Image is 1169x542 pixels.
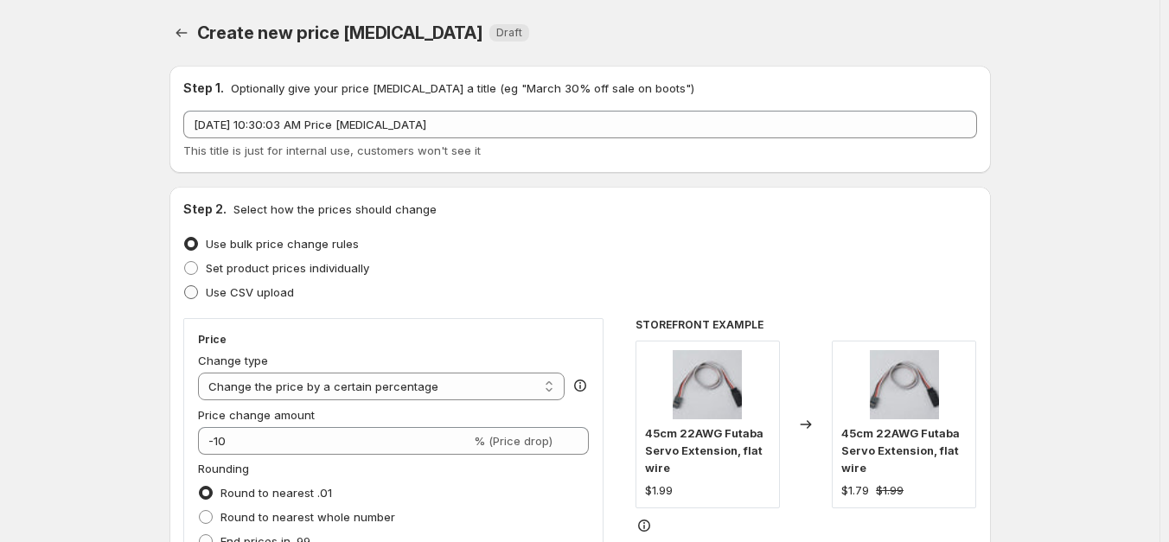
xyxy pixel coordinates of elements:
[183,143,481,157] span: This title is just for internal use, customers won't see it
[474,434,553,448] span: % (Price drop)
[198,427,471,455] input: -15
[198,354,268,367] span: Change type
[645,481,673,499] div: $1.99
[841,426,960,475] span: 45cm 22AWG Futaba Servo Extension, flat wire
[841,481,869,499] div: $1.79
[572,377,589,394] div: help
[220,486,332,500] span: Round to nearest .01
[876,481,904,499] strike: $1.99
[206,261,369,275] span: Set product prices individually
[636,318,977,332] h6: STOREFRONT EXAMPLE
[169,21,194,45] button: Price change jobs
[198,462,249,475] span: Rounding
[220,510,395,524] span: Round to nearest whole number
[206,237,359,251] span: Use bulk price change rules
[183,80,224,97] h2: Step 1.
[206,285,294,299] span: Use CSV upload
[233,201,437,218] p: Select how the prices should change
[870,350,939,419] img: fuse-battery-45cm-22awg-futaba-servo-extension-flat-wire-28636080209997_80x.jpg
[198,333,227,347] h3: Price
[198,408,315,422] span: Price change amount
[496,26,522,40] span: Draft
[645,426,763,475] span: 45cm 22AWG Futaba Servo Extension, flat wire
[231,80,694,97] p: Optionally give your price [MEDICAL_DATA] a title (eg "March 30% off sale on boots")
[183,111,977,138] input: 30% off holiday sale
[183,201,227,218] h2: Step 2.
[673,350,742,419] img: fuse-battery-45cm-22awg-futaba-servo-extension-flat-wire-28636080209997_80x.jpg
[197,22,483,43] span: Create new price [MEDICAL_DATA]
